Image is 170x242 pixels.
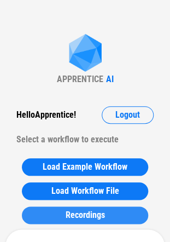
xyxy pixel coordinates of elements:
[57,74,103,84] div: APPRENTICE
[63,34,107,74] img: Apprentice AI
[22,158,148,176] button: Load Example Workflow
[102,106,154,124] button: Logout
[16,131,154,148] div: Select a workflow to execute
[22,182,148,200] button: Load Workflow File
[43,163,127,171] span: Load Example Workflow
[16,106,76,124] div: Hello Apprentice !
[22,206,148,224] button: Recordings
[106,74,114,84] div: AI
[66,211,105,220] span: Recordings
[115,111,140,119] span: Logout
[51,187,119,195] span: Load Workflow File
